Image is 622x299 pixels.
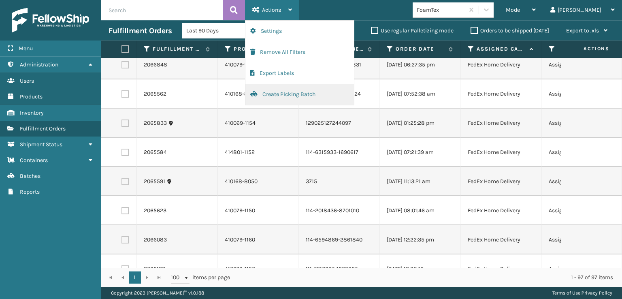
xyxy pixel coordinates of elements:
[298,225,379,254] td: 114-6594869-2861840
[171,273,183,282] span: 100
[129,271,141,284] a: 1
[566,27,599,34] span: Export to .xls
[298,138,379,167] td: 114-6315933-1690617
[417,6,465,14] div: FoamTex
[298,167,379,196] td: 3715
[186,26,249,35] div: Last 90 Days
[225,149,255,156] a: 414801-1152
[379,109,460,138] td: [DATE] 01:25:28 pm
[460,50,541,79] td: FedEx Home Delivery
[20,157,48,164] span: Containers
[245,42,354,63] button: Remove All Filters
[20,141,62,148] span: Shipment Status
[298,196,379,225] td: 114-2018436-8701010
[460,138,541,167] td: FedEx Home Delivery
[471,27,549,34] label: Orders to be shipped [DATE]
[558,42,614,56] span: Actions
[144,61,167,69] a: 2066848
[144,236,167,244] a: 2066083
[552,287,612,299] div: |
[225,265,255,272] a: 410079-1150
[396,45,445,53] label: Order Date
[109,26,172,36] h3: Fulfillment Orders
[19,45,33,52] span: Menu
[245,84,354,105] button: Create Picking Batch
[298,109,379,138] td: 129025127244097
[144,119,167,127] a: 2065833
[20,77,34,84] span: Users
[460,109,541,138] td: FedEx Home Delivery
[379,225,460,254] td: [DATE] 12:22:35 pm
[234,45,283,53] label: Product SKU
[171,271,230,284] span: items per page
[144,148,167,156] a: 2065584
[144,265,166,273] a: 2066128
[20,109,44,116] span: Inventory
[379,50,460,79] td: [DATE] 06:27:35 pm
[582,290,612,296] a: Privacy Policy
[153,45,202,53] label: Fulfillment Order Id
[20,173,40,179] span: Batches
[477,45,526,53] label: Assigned Carrier Service
[225,61,255,68] a: 410079-1160
[225,90,258,97] a: 410168-8050
[225,236,255,243] a: 410079-1160
[20,61,58,68] span: Administration
[460,79,541,109] td: FedEx Home Delivery
[460,167,541,196] td: FedEx Home Delivery
[144,90,166,98] a: 2065562
[298,254,379,284] td: 111-7016637-1609007
[552,290,580,296] a: Terms of Use
[20,125,66,132] span: Fulfillment Orders
[379,254,460,284] td: [DATE] 12:38:10 pm
[379,167,460,196] td: [DATE] 11:13:21 am
[20,93,43,100] span: Products
[460,225,541,254] td: FedEx Home Delivery
[506,6,520,13] span: Mode
[111,287,204,299] p: Copyright 2023 [PERSON_NAME]™ v 1.0.188
[241,273,613,282] div: 1 - 97 of 97 items
[144,207,166,215] a: 2065623
[12,8,89,32] img: logo
[225,178,258,185] a: 410168-8050
[371,27,454,34] label: Use regular Palletizing mode
[460,254,541,284] td: FedEx Home Delivery
[379,196,460,225] td: [DATE] 08:01:46 am
[225,120,256,126] a: 410069-1154
[245,63,354,84] button: Export Labels
[245,21,354,42] button: Settings
[144,177,165,186] a: 2065591
[262,6,281,13] span: Actions
[460,196,541,225] td: FedEx Home Delivery
[225,207,255,214] a: 410079-1150
[379,138,460,167] td: [DATE] 07:21:39 am
[379,79,460,109] td: [DATE] 07:52:38 am
[20,188,40,195] span: Reports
